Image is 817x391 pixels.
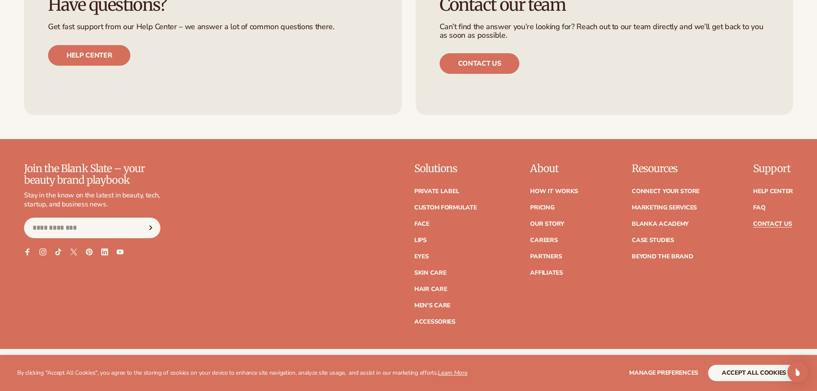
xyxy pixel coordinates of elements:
p: Support [753,163,793,174]
a: Private label [414,188,459,194]
a: Partners [530,254,562,260]
button: accept all cookies [708,365,800,381]
a: Marketing services [632,205,697,211]
div: Open Intercom Messenger [787,362,808,382]
button: Manage preferences [629,365,698,381]
a: Beyond the brand [632,254,693,260]
a: FAQ [753,205,765,211]
a: Custom formulate [414,205,477,211]
a: Our Story [530,221,564,227]
a: Pricing [530,205,554,211]
button: Subscribe [141,218,160,238]
a: Learn More [438,369,467,377]
a: Hair Care [414,286,447,292]
p: Solutions [414,163,477,174]
p: Can’t find the answer you’re looking for? Reach out to our team directly and we’ll get back to yo... [440,23,769,40]
p: Resources [632,163,699,174]
a: Help Center [753,188,793,194]
p: Get fast support from our Help Center – we answer a lot of common questions there. [48,23,378,31]
a: Contact us [440,53,520,74]
a: Connect your store [632,188,699,194]
a: Case Studies [632,237,674,243]
a: How It Works [530,188,578,194]
a: Accessories [414,319,455,325]
span: Manage preferences [629,369,698,377]
a: Lips [414,237,427,243]
p: Stay in the know on the latest in beauty, tech, startup, and business news. [24,191,160,209]
p: Join the Blank Slate – your beauty brand playbook [24,163,160,186]
a: Face [414,221,429,227]
a: Careers [530,237,558,243]
a: Skin Care [414,270,446,276]
p: By clicking "Accept All Cookies", you agree to the storing of cookies on your device to enhance s... [17,370,467,377]
a: Contact Us [753,221,792,227]
a: Affiliates [530,270,563,276]
a: Eyes [414,254,429,260]
a: Men's Care [414,303,450,309]
a: Help center [48,45,130,66]
p: About [530,163,578,174]
a: Blanka Academy [632,221,689,227]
